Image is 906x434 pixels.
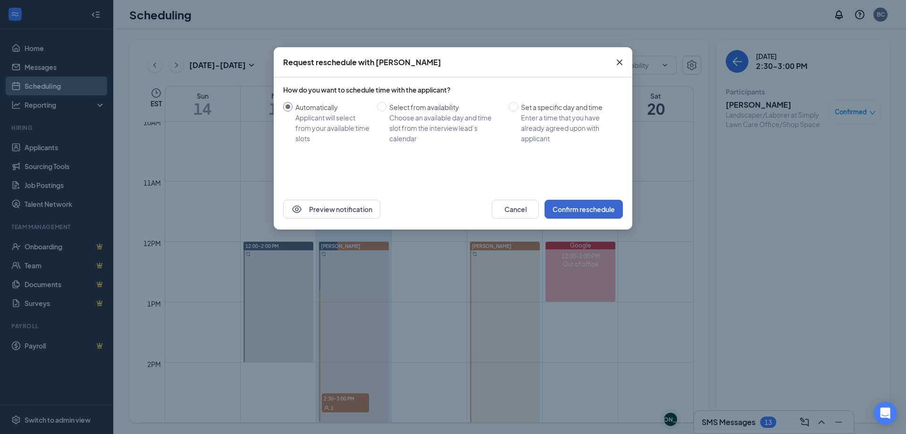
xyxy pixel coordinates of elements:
div: How do you want to schedule time with the applicant? [283,85,623,94]
button: EyePreview notification [283,200,380,219]
div: Open Intercom Messenger [874,402,897,425]
div: Applicant will select from your available time slots [295,112,369,144]
div: Set a specific day and time [521,102,615,112]
div: Select from availability [389,102,501,112]
div: Request reschedule with [PERSON_NAME] [283,57,441,68]
div: Automatically [295,102,369,112]
div: Enter a time that you have already agreed upon with applicant [521,112,615,144]
button: Confirm reschedule [545,200,623,219]
svg: Cross [614,57,625,68]
button: Cancel [492,200,539,219]
svg: Eye [291,204,302,215]
div: Choose an available day and time slot from the interview lead’s calendar [389,112,501,144]
button: Close [607,47,632,77]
